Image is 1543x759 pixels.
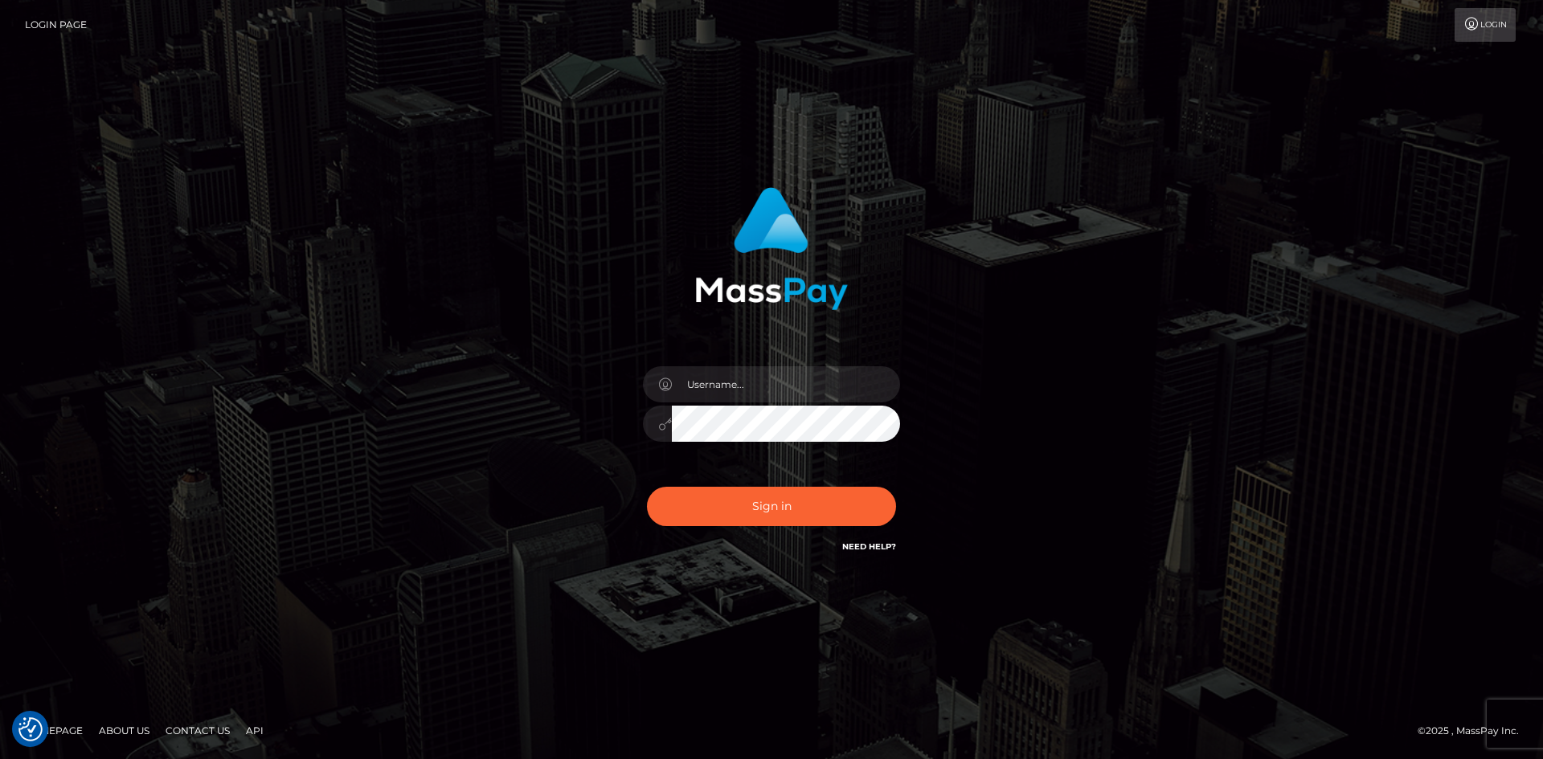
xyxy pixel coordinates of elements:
[1455,8,1516,42] a: Login
[239,718,270,743] a: API
[25,8,87,42] a: Login Page
[18,717,43,741] button: Consent Preferences
[18,718,89,743] a: Homepage
[18,717,43,741] img: Revisit consent button
[647,487,896,526] button: Sign in
[672,366,900,402] input: Username...
[695,187,848,310] img: MassPay Login
[159,718,236,743] a: Contact Us
[842,541,896,552] a: Need Help?
[92,718,156,743] a: About Us
[1418,722,1531,740] div: © 2025 , MassPay Inc.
